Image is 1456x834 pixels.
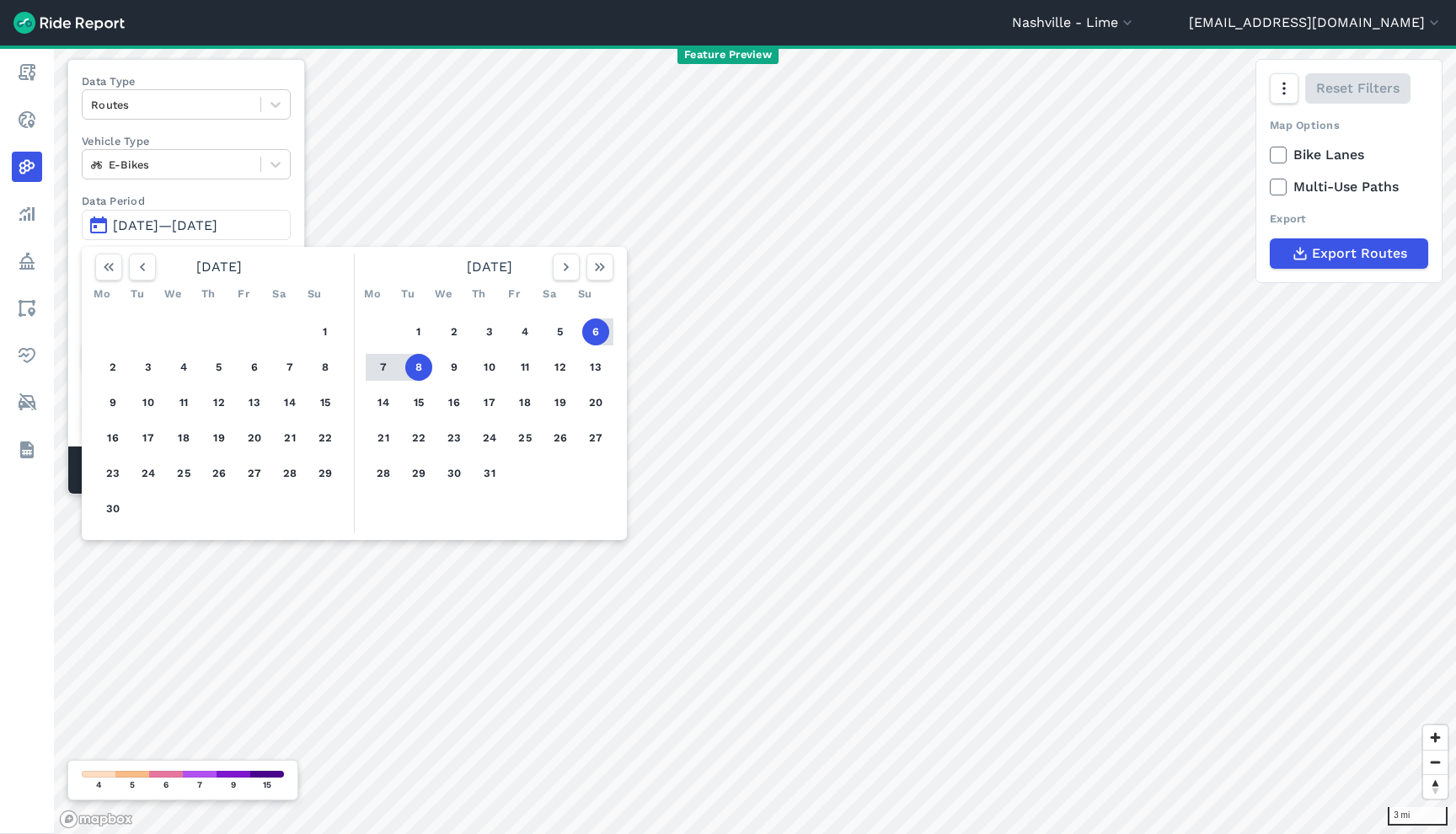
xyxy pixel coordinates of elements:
[1012,13,1136,33] button: Nashville - Lime
[405,389,432,416] button: 15
[441,425,468,452] button: 23
[1270,211,1428,227] div: Export
[370,425,397,452] button: 21
[170,425,197,452] button: 18
[511,354,538,381] button: 11
[1270,117,1428,133] div: Map Options
[547,389,574,416] button: 19
[500,281,527,307] div: Fr
[276,460,303,487] button: 28
[677,46,779,64] span: Feature Preview
[370,460,397,487] button: 28
[405,460,432,487] button: 29
[1388,807,1448,826] div: 3 mi
[82,133,291,149] label: Vehicle Type
[511,318,538,345] button: 4
[1270,177,1428,197] label: Multi-Use Paths
[476,318,503,345] button: 3
[276,389,303,416] button: 14
[206,354,233,381] button: 5
[465,281,492,307] div: Th
[312,354,339,381] button: 8
[301,281,328,307] div: Su
[547,318,574,345] button: 5
[405,425,432,452] button: 22
[571,281,598,307] div: Su
[1423,750,1448,774] button: Zoom out
[1189,13,1443,33] button: [EMAIL_ADDRESS][DOMAIN_NAME]
[536,281,563,307] div: Sa
[206,389,233,416] button: 12
[1305,73,1410,104] button: Reset Filters
[441,389,468,416] button: 16
[135,425,162,452] button: 17
[582,425,609,452] button: 27
[441,354,468,381] button: 9
[124,281,151,307] div: Tu
[276,425,303,452] button: 21
[12,152,42,182] a: Heatmaps
[370,389,397,416] button: 14
[12,199,42,229] a: Analyze
[135,389,162,416] button: 10
[170,389,197,416] button: 11
[1316,78,1400,99] span: Reset Filters
[99,460,126,487] button: 23
[1312,243,1407,264] span: Export Routes
[99,425,126,452] button: 16
[312,318,339,345] button: 1
[159,281,186,307] div: We
[241,389,268,416] button: 13
[68,446,304,494] div: Matched Trips
[59,810,133,829] a: Mapbox logo
[135,354,162,381] button: 3
[1423,774,1448,799] button: Reset bearing to north
[582,354,609,381] button: 13
[13,12,125,34] img: Ride Report
[241,354,268,381] button: 6
[441,460,468,487] button: 30
[82,210,291,240] button: [DATE]—[DATE]
[370,354,397,381] button: 7
[1423,725,1448,750] button: Zoom in
[99,495,126,522] button: 30
[12,246,42,276] a: Policy
[359,281,386,307] div: Mo
[99,354,126,381] button: 2
[206,460,233,487] button: 26
[547,354,574,381] button: 12
[582,389,609,416] button: 20
[82,73,291,89] label: Data Type
[135,460,162,487] button: 24
[12,388,42,418] a: ModeShift
[170,460,197,487] button: 25
[511,389,538,416] button: 18
[441,318,468,345] button: 2
[476,460,503,487] button: 31
[12,293,42,323] a: Areas
[82,193,291,209] label: Data Period
[99,389,126,416] button: 9
[511,425,538,452] button: 25
[394,281,421,307] div: Tu
[170,354,197,381] button: 4
[312,389,339,416] button: 15
[241,460,268,487] button: 27
[12,57,42,88] a: Report
[405,318,432,345] button: 1
[1270,145,1428,165] label: Bike Lanes
[230,281,257,307] div: Fr
[265,281,292,307] div: Sa
[312,460,339,487] button: 29
[476,389,503,416] button: 17
[582,318,609,345] button: 6
[206,425,233,452] button: 19
[12,104,42,135] a: Realtime
[359,254,620,281] div: [DATE]
[12,340,42,371] a: Health
[88,254,350,281] div: [DATE]
[12,435,42,465] a: Datasets
[1270,238,1428,269] button: Export Routes
[476,354,503,381] button: 10
[54,45,1456,834] canvas: Map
